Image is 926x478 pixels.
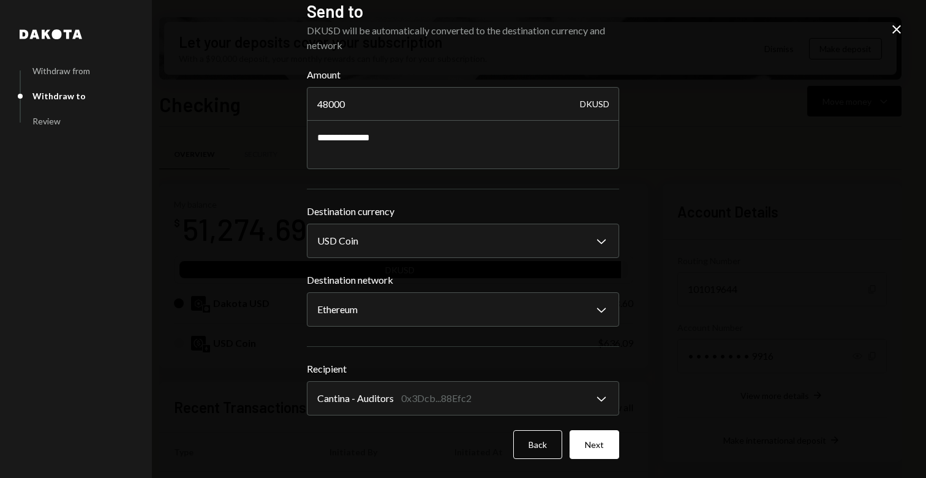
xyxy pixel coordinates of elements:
[307,224,619,258] button: Destination currency
[307,292,619,327] button: Destination network
[32,66,90,76] div: Withdraw from
[307,67,619,82] label: Amount
[307,362,619,376] label: Recipient
[307,273,619,287] label: Destination network
[580,87,609,121] div: DKUSD
[570,430,619,459] button: Next
[307,23,619,53] div: DKUSD will be automatically converted to the destination currency and network
[307,87,619,121] input: Enter amount
[307,204,619,219] label: Destination currency
[32,91,86,101] div: Withdraw to
[307,381,619,415] button: Recipient
[32,116,61,126] div: Review
[401,391,472,406] div: 0x3Dcb...88Efc2
[513,430,562,459] button: Back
